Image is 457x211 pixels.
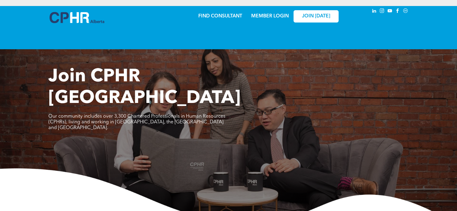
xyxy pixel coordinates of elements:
[387,8,393,16] a: youtube
[379,8,385,16] a: instagram
[395,8,401,16] a: facebook
[402,8,409,16] a: Social network
[50,12,104,23] img: A blue and white logo for cp alberta
[294,10,339,23] a: JOIN [DATE]
[48,114,225,130] span: Our community includes over 3,300 Chartered Professionals in Human Resources (CPHRs), living and ...
[251,14,289,19] a: MEMBER LOGIN
[198,14,242,19] a: FIND CONSULTANT
[302,14,330,19] span: JOIN [DATE]
[48,68,241,107] span: Join CPHR [GEOGRAPHIC_DATA]
[371,8,378,16] a: linkedin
